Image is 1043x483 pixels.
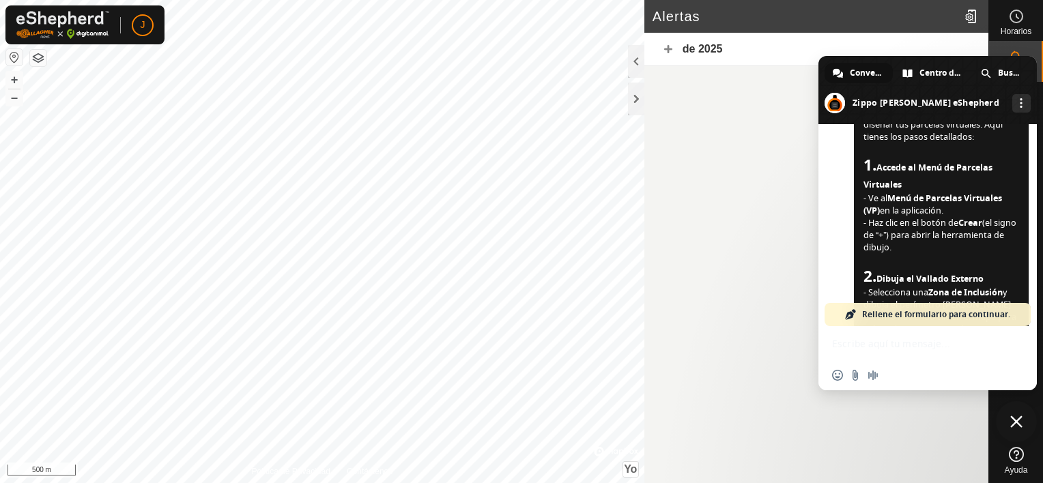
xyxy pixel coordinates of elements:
span: J [141,18,145,32]
span: 2. [863,268,984,285]
button: + [6,72,23,88]
span: Ayuda [1005,466,1028,474]
span: Rellene el formulario para continuar. [862,303,1010,326]
div: Centro de ayuda [894,63,971,83]
span: Enviar un archivo [850,370,861,381]
a: Ayuda [989,441,1043,480]
div: Conversación [825,63,893,83]
button: – [6,89,23,106]
span: 1. [863,157,1019,191]
h2: Alertas [653,8,959,25]
div: Cerrar el chat [996,401,1037,442]
img: Logo Gallagher [16,11,109,39]
span: Menú de Parcelas Virtuales (VP) [863,192,1002,216]
a: Política de Privacidad [251,465,330,478]
span: Insertar un emoji [832,370,843,381]
button: Capas del Mapa [30,50,46,66]
span: Accede al Menú de Parcelas Virtuales [863,162,992,190]
a: Contáctenos [347,465,392,478]
span: Conversación [850,63,883,83]
span: Horarios [1001,27,1031,35]
span: Buscar en [998,63,1021,83]
span: Zona de Inclusión [928,287,1003,298]
div: Más canales [1012,94,1031,113]
div: Buscar en [973,63,1031,83]
div: de 2025 [644,33,988,66]
button: Yo [623,462,638,477]
span: Centro de ayuda [919,63,962,83]
span: Yo [624,463,637,475]
span: Grabar mensaje de audio [868,370,878,381]
button: Restablecer Mapa [6,49,23,65]
span: Dibuja el Vallado Externo [876,273,984,284]
span: Crear [958,217,982,229]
